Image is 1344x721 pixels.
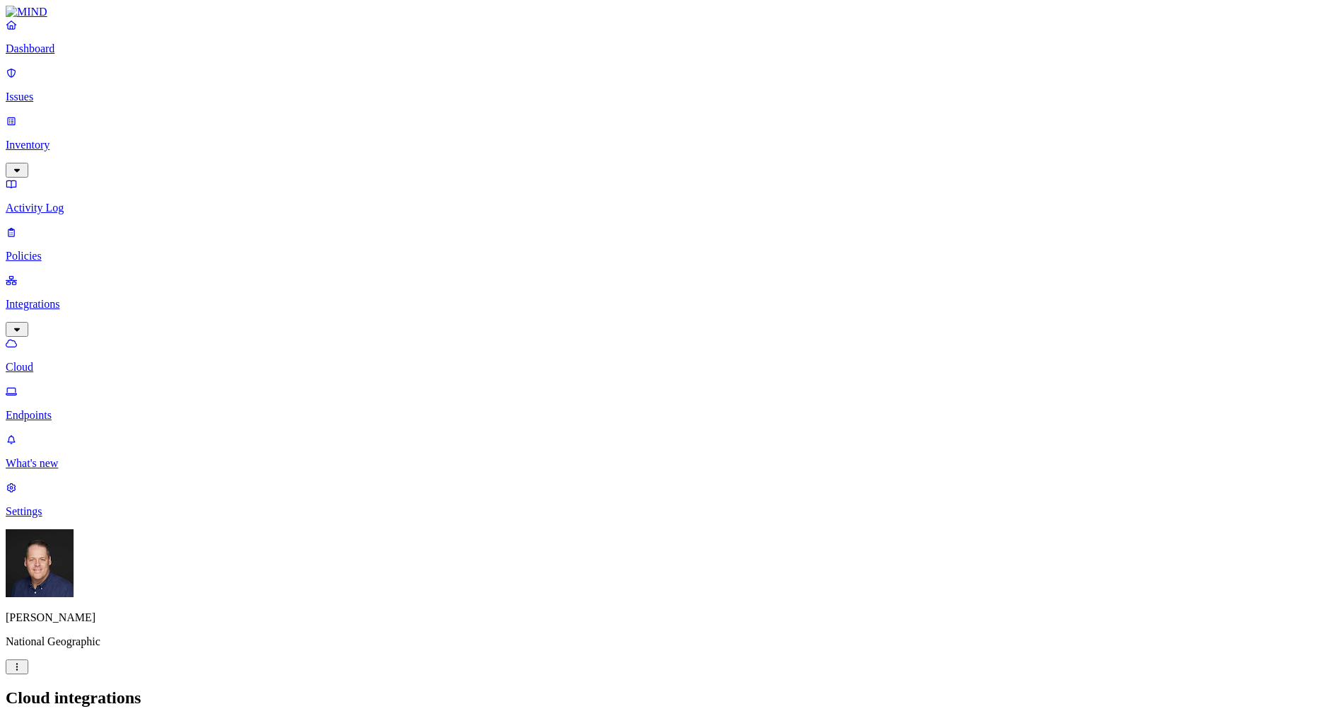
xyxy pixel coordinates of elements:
[6,433,1338,470] a: What's new
[6,409,1338,422] p: Endpoints
[6,298,1338,311] p: Integrations
[6,274,1338,335] a: Integrations
[6,115,1338,175] a: Inventory
[6,337,1338,374] a: Cloud
[6,611,1338,624] p: [PERSON_NAME]
[6,42,1338,55] p: Dashboard
[6,250,1338,263] p: Policies
[6,385,1338,422] a: Endpoints
[6,91,1338,103] p: Issues
[6,67,1338,103] a: Issues
[6,18,1338,55] a: Dashboard
[6,635,1338,648] p: National Geographic
[6,688,1338,708] h2: Cloud integrations
[6,457,1338,470] p: What's new
[6,529,74,597] img: Mark DeCarlo
[6,361,1338,374] p: Cloud
[6,226,1338,263] a: Policies
[6,202,1338,214] p: Activity Log
[6,6,47,18] img: MIND
[6,505,1338,518] p: Settings
[6,481,1338,518] a: Settings
[6,139,1338,151] p: Inventory
[6,6,1338,18] a: MIND
[6,178,1338,214] a: Activity Log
